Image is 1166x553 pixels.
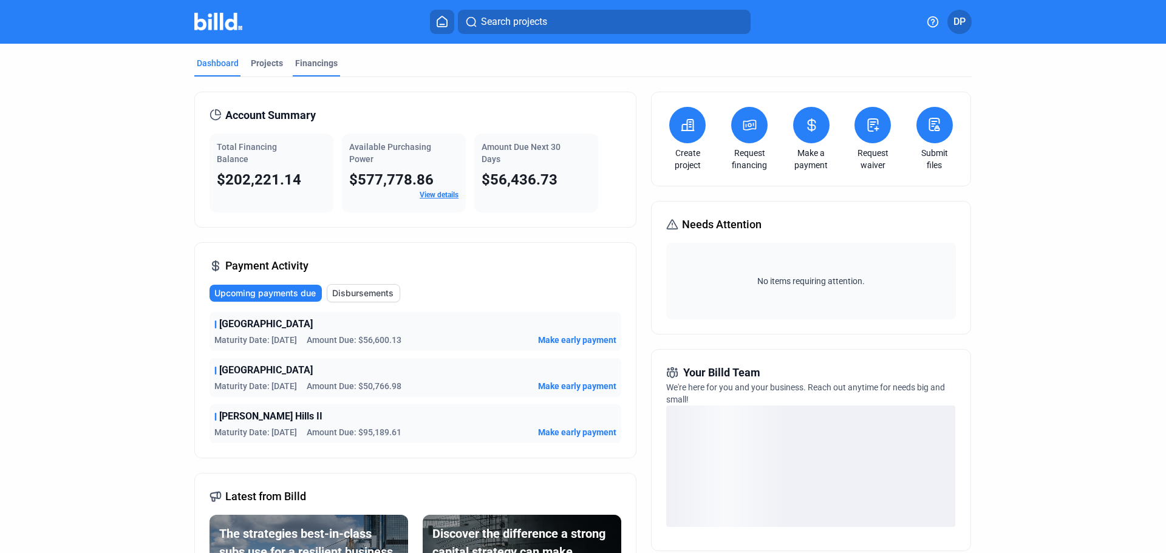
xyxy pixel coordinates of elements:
button: Make early payment [538,334,616,346]
span: Your Billd Team [683,364,760,381]
span: Amount Due Next 30 Days [482,142,561,164]
span: Search projects [481,15,547,29]
span: Maturity Date: [DATE] [214,380,297,392]
span: We're here for you and your business. Reach out anytime for needs big and small! [666,382,945,404]
a: Request waiver [851,147,894,171]
div: Financings [295,57,338,69]
span: Maturity Date: [DATE] [214,334,297,346]
span: [GEOGRAPHIC_DATA] [219,317,313,331]
span: Total Financing Balance [217,142,277,164]
span: $202,221.14 [217,171,301,188]
a: Make a payment [790,147,833,171]
button: Make early payment [538,380,616,392]
span: [GEOGRAPHIC_DATA] [219,363,313,378]
button: Disbursements [327,284,400,302]
span: DP [953,15,966,29]
div: Dashboard [197,57,239,69]
span: [PERSON_NAME] Hills II [219,409,322,424]
span: Upcoming payments due [214,287,316,299]
div: Projects [251,57,283,69]
span: Amount Due: $56,600.13 [307,334,401,346]
span: Maturity Date: [DATE] [214,426,297,438]
a: View details [420,191,459,199]
span: Payment Activity [225,257,309,274]
span: Account Summary [225,107,316,124]
span: Needs Attention [682,216,762,233]
div: loading [666,405,955,527]
button: Make early payment [538,426,616,438]
a: Create project [666,147,709,171]
span: Disbursements [332,287,394,299]
button: DP [947,10,972,34]
span: $577,778.86 [349,171,434,188]
a: Submit files [913,147,956,171]
a: Request financing [728,147,771,171]
span: Amount Due: $50,766.98 [307,380,401,392]
span: Latest from Billd [225,488,306,505]
span: $56,436.73 [482,171,557,188]
span: Available Purchasing Power [349,142,431,164]
img: Billd Company Logo [194,13,242,30]
span: Amount Due: $95,189.61 [307,426,401,438]
span: No items requiring attention. [671,275,950,287]
button: Search projects [458,10,751,34]
button: Upcoming payments due [210,285,322,302]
